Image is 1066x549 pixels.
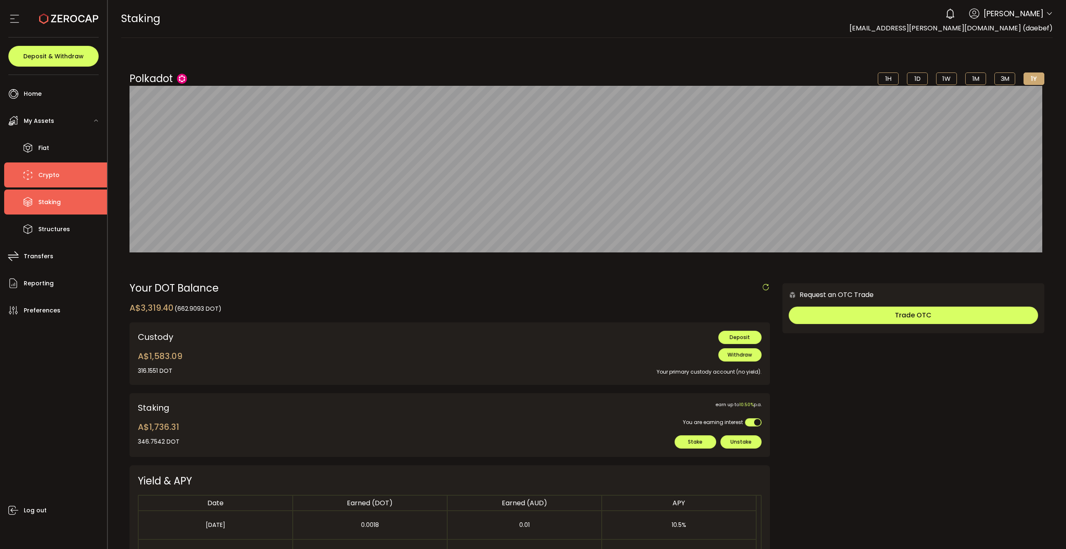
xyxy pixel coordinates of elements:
button: Withdraw [718,348,762,362]
li: 1H [878,72,899,85]
button: Deposit & Withdraw [8,46,99,67]
span: Unstake [730,438,752,445]
span: Deposit & Withdraw [23,53,84,59]
div: APY [602,498,756,508]
li: 1Y [1024,72,1044,85]
button: Deposit [718,331,762,344]
div: Earned (AUD) [448,498,601,508]
img: 6nGpN7MZ9FLuBP83NiajKbTRY4UzlzQtBKtCrLLspmCkSvCZHBKvY3NxgQaT5JnOQREvtQ257bXeeSTueZfAPizblJ+Fe8JwA... [789,291,796,299]
div: 10.5% [602,520,756,530]
span: Fiat [38,142,49,154]
div: Polkadot [130,71,187,86]
span: Structures [38,223,70,235]
span: Reporting [24,277,54,289]
span: Deposit [730,334,750,341]
span: Home [24,88,42,100]
div: 0.01 [448,520,601,530]
span: Log out [24,504,47,517]
div: A$1,583.09 [138,350,182,375]
span: [PERSON_NAME] [984,8,1044,19]
span: 10.50% [739,402,754,408]
div: A$1,736.31 [138,421,179,433]
div: 0.0018 [293,520,447,530]
span: Crypto [38,169,60,181]
span: Staking [121,11,160,26]
li: 1D [907,72,928,85]
div: Request an OTC Trade [782,289,874,300]
div: A$3,319.40 [130,302,222,314]
div: 316.1551 DOT [138,367,182,375]
button: Unstake [720,435,762,449]
span: earn up to p.a. [715,402,762,408]
li: 1M [965,72,986,85]
button: Trade OTC [789,307,1038,324]
div: Chat Widget [879,214,1066,549]
span: Stake [688,438,702,445]
button: Stake [675,435,716,449]
span: Preferences [24,304,60,317]
li: 3M [994,72,1015,85]
span: Staking [38,196,61,208]
div: Your DOT Balance [130,283,770,293]
span: Transfers [24,250,53,262]
li: 1W [936,72,957,85]
span: You are earning interest [683,419,743,426]
span: My Assets [24,115,54,127]
div: Date [139,498,292,508]
span: (662.9093 DOT) [174,304,222,313]
div: Custody [138,331,387,343]
span: Withdraw [727,351,752,358]
span: [EMAIL_ADDRESS][PERSON_NAME][DOMAIN_NAME] (daebef) [849,23,1053,33]
iframe: To enrich screen reader interactions, please activate Accessibility in Grammarly extension settings [879,214,1066,549]
div: Your primary custody account (no yield). [400,362,762,376]
div: Staking [138,402,387,414]
div: Earned (DOT) [293,498,447,508]
div: 346.7542 DOT [138,437,179,446]
div: [DATE] [139,520,292,530]
div: Yield & APY [138,474,762,488]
